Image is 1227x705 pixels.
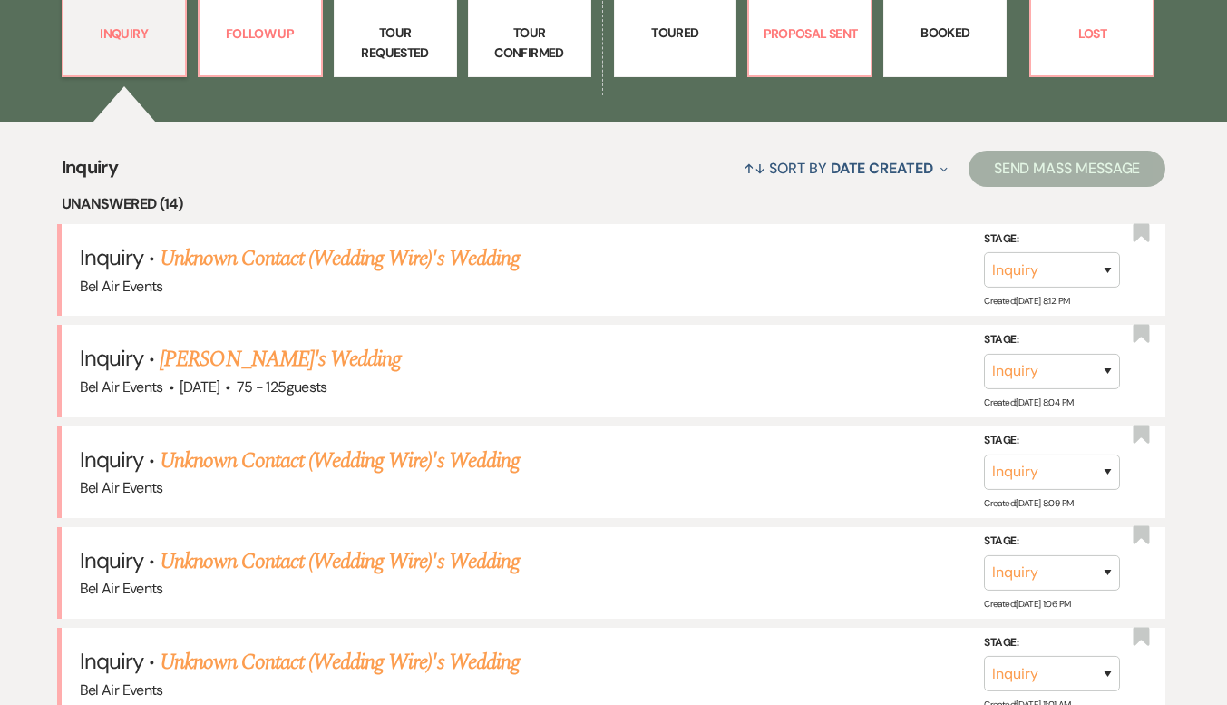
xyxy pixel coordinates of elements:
[744,159,765,178] span: ↑↓
[831,159,933,178] span: Date Created
[160,242,520,275] a: Unknown Contact (Wedding Wire)'s Wedding
[80,546,143,574] span: Inquiry
[160,445,520,477] a: Unknown Contact (Wedding Wire)'s Wedding
[984,431,1120,451] label: Stage:
[984,598,1070,610] span: Created: [DATE] 1:06 PM
[160,646,520,679] a: Unknown Contact (Wedding Wire)'s Wedding
[736,144,954,192] button: Sort By Date Created
[210,24,310,44] p: Follow Up
[74,24,174,44] p: Inquiry
[80,446,143,474] span: Inquiry
[984,295,1069,307] span: Created: [DATE] 8:12 PM
[180,377,219,397] span: [DATE]
[984,330,1120,350] label: Stage:
[1042,24,1142,44] p: Lost
[760,24,860,44] p: Proposal Sent
[80,681,163,700] span: Bel Air Events
[984,397,1073,408] span: Created: [DATE] 8:04 PM
[62,153,119,192] span: Inquiry
[160,343,401,376] a: [PERSON_NAME]'s Wedding
[80,377,163,397] span: Bel Air Events
[80,647,143,675] span: Inquiry
[237,377,327,397] span: 75 - 125 guests
[969,151,1166,187] button: Send Mass Message
[80,478,163,497] span: Bel Air Events
[626,23,725,43] p: Toured
[62,192,1166,216] li: Unanswered (14)
[80,243,143,271] span: Inquiry
[984,497,1073,509] span: Created: [DATE] 8:09 PM
[895,23,995,43] p: Booked
[984,532,1120,552] label: Stage:
[346,23,445,64] p: Tour Requested
[160,545,520,578] a: Unknown Contact (Wedding Wire)'s Wedding
[984,230,1120,250] label: Stage:
[480,23,579,64] p: Tour Confirmed
[80,579,163,598] span: Bel Air Events
[80,277,163,296] span: Bel Air Events
[80,344,143,372] span: Inquiry
[984,632,1120,652] label: Stage:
